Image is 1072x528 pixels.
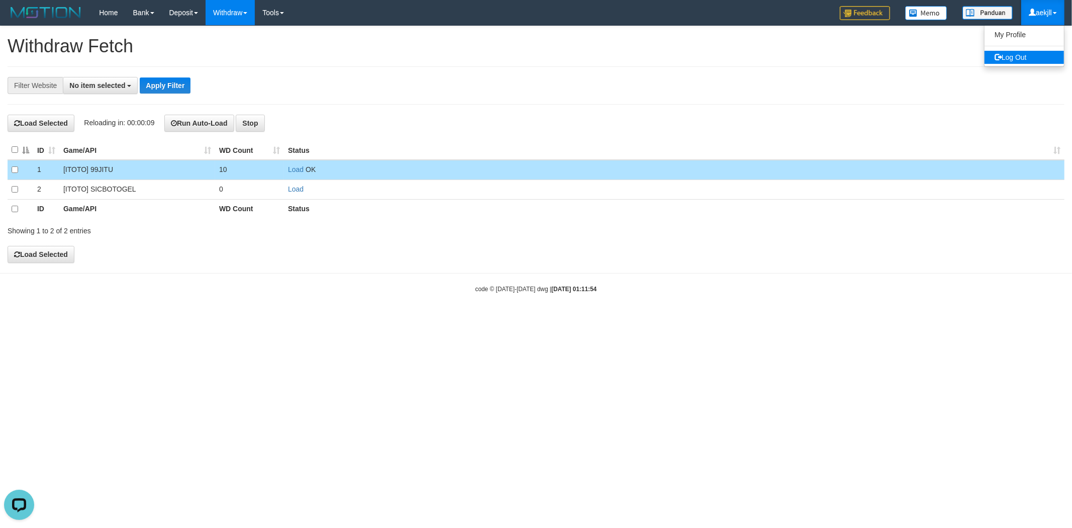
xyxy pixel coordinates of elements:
button: Load Selected [8,246,74,263]
th: ID [33,199,59,218]
button: Open LiveChat chat widget [4,4,34,34]
th: Status [284,199,1064,218]
div: Showing 1 to 2 of 2 entries [8,222,439,236]
img: panduan.png [962,6,1013,20]
th: WD Count: activate to sort column ascending [215,140,284,160]
td: 2 [33,180,59,199]
button: Run Auto-Load [164,115,234,132]
th: ID: activate to sort column ascending [33,140,59,160]
th: Game/API: activate to sort column ascending [59,140,215,160]
img: MOTION_logo.png [8,5,84,20]
img: Button%20Memo.svg [905,6,947,20]
td: [ITOTO] 99JITU [59,160,215,180]
button: Apply Filter [140,77,190,94]
td: [ITOTO] SICBOTOGEL [59,180,215,199]
button: Load Selected [8,115,74,132]
span: Reloading in: 00:00:09 [84,119,154,127]
th: Status: activate to sort column ascending [284,140,1064,160]
a: Load [288,165,304,173]
a: Load [288,185,304,193]
h1: Withdraw Fetch [8,36,1064,56]
th: Game/API [59,199,215,218]
span: OK [306,165,316,173]
a: Log Out [985,51,1064,64]
div: Filter Website [8,77,63,94]
span: No item selected [69,81,125,90]
td: 1 [33,160,59,180]
strong: [DATE] 01:11:54 [551,286,597,293]
th: WD Count [215,199,284,218]
img: Feedback.jpg [840,6,890,20]
span: 10 [219,165,227,173]
button: No item selected [63,77,138,94]
small: code © [DATE]-[DATE] dwg | [475,286,597,293]
a: My Profile [985,28,1064,41]
span: 0 [219,185,223,193]
button: Stop [236,115,264,132]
